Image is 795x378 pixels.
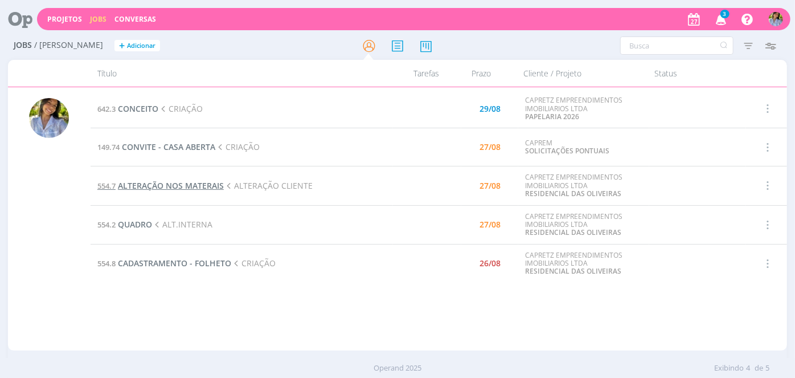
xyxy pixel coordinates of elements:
button: Conversas [111,15,159,24]
img: A [29,98,69,138]
a: 554.7ALTERAÇÃO NOS MATERAIS [97,180,224,191]
span: ALT.INTERNA [152,219,212,230]
span: CONCEITO [118,103,158,114]
span: ALTERAÇÃO NOS MATERAIS [118,180,224,191]
span: CONVITE - CASA ABERTA [122,141,215,152]
div: Tarefas [378,60,446,87]
span: de [755,363,763,374]
a: Conversas [114,14,156,24]
div: CAPRETZ EMPREENDIMENTOS IMOBILIARIOS LTDA [525,251,642,276]
span: Jobs [14,40,32,50]
a: 149.74CONVITE - CASA ABERTA [97,141,215,152]
button: A [768,9,784,29]
span: Adicionar [127,42,155,50]
a: RESIDENCIAL DAS OLIVEIRAS [525,189,621,198]
span: 554.8 [97,258,116,269]
div: Título [91,60,378,87]
span: / [PERSON_NAME] [34,40,103,50]
button: 3 [708,9,732,30]
a: RESIDENCIAL DAS OLIVEIRAS [525,266,621,276]
span: CRIAÇÃO [215,141,260,152]
span: 3 [720,10,730,18]
div: 27/08 [480,143,501,151]
div: CAPRETZ EMPREENDIMENTOS IMOBILIARIOS LTDA [525,173,642,198]
span: 642.3 [97,104,116,114]
div: CAPRETZ EMPREENDIMENTOS IMOBILIARIOS LTDA [525,213,642,237]
span: + [119,40,125,52]
button: +Adicionar [114,40,160,52]
div: 26/08 [480,259,501,267]
div: CAPREM [525,139,642,156]
button: Jobs [87,15,110,24]
button: Projetos [44,15,85,24]
span: CRIAÇÃO [231,258,276,269]
span: QUADRO [118,219,152,230]
span: CRIAÇÃO [158,103,203,114]
a: PAPELARIA 2026 [525,112,579,121]
span: 5 [765,363,769,374]
div: CAPRETZ EMPREENDIMENTOS IMOBILIARIOS LTDA [525,96,642,121]
a: 554.2QUADRO [97,219,152,230]
span: CADASTRAMENTO - FOLHETO [118,258,231,269]
a: SOLICITAÇÕES PONTUAIS [525,146,609,156]
div: 27/08 [480,182,501,190]
div: 29/08 [480,105,501,113]
img: A [769,12,783,26]
a: Projetos [47,14,82,24]
span: ALTERAÇÃO CLIENTE [224,180,313,191]
span: Exibindo [714,363,744,374]
a: 642.3CONCEITO [97,103,158,114]
div: Status [648,60,744,87]
div: Prazo [446,60,517,87]
a: 554.8CADASTRAMENTO - FOLHETO [97,258,231,269]
div: Cliente / Projeto [517,60,648,87]
a: RESIDENCIAL DAS OLIVEIRAS [525,227,621,237]
a: Jobs [90,14,106,24]
span: 554.7 [97,181,116,191]
span: 149.74 [97,142,120,152]
input: Busca [620,36,733,55]
span: 4 [746,363,750,374]
div: 27/08 [480,221,501,229]
span: 554.2 [97,220,116,230]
